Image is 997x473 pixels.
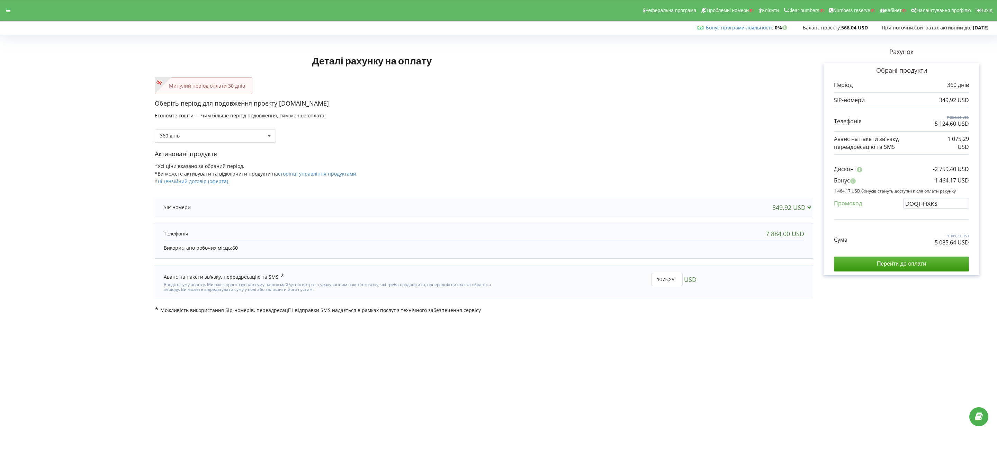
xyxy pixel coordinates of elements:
span: Реферальна програма [645,8,697,13]
p: 7 884,00 USD [935,115,969,120]
p: Період [834,81,853,89]
p: Бонус [834,177,850,185]
div: 360 днів [160,133,180,138]
p: 360 днів [947,81,969,89]
div: Введіть суму авансу. Ми вже спрогнозували суму ваших майбутніх витрат з урахуванням пакетів зв'яз... [164,280,494,292]
p: SIP-номери [834,96,865,104]
p: Можливість використання Sip-номерів, переадресації і відправки SMS надається в рамках послуг з те... [155,306,813,314]
p: Промокод [834,199,862,207]
span: *Ви можете активувати та відключити продукти на [155,170,358,177]
span: Клієнти [762,8,779,13]
p: Обрані продукти [834,66,969,75]
span: При поточних витратах активний до: [882,24,971,31]
p: Телефонія [834,117,862,125]
div: 7 884,00 USD [766,230,804,237]
p: 9 309,21 USD [935,233,969,238]
strong: 0% [775,24,789,31]
p: Телефонія [164,230,188,237]
input: Перейти до оплати [834,257,969,271]
span: Проблемні номери [707,8,749,13]
p: 349,92 USD [939,96,969,104]
a: Бонус програми лояльності [706,24,772,31]
p: 1 075,29 USD [941,135,969,151]
span: 60 [232,244,238,251]
a: сторінці управління продуктами. [278,170,358,177]
span: Numbers reserve [833,8,870,13]
input: Введіть промокод [903,198,969,209]
span: Налаштування профілю [916,8,971,13]
strong: 566,04 USD [841,24,868,31]
h1: Деталі рахунку на оплату [155,44,590,77]
p: 5 124,60 USD [935,120,969,128]
p: 1 464,17 USD бонусів стануть доступні після оплати рахунку [834,188,969,194]
span: *Усі ціни вказано за обраний період. [155,163,244,169]
p: Активовані продукти [155,150,813,159]
span: Clear numbers [788,8,819,13]
span: Вихід [980,8,992,13]
p: Дисконт [834,165,856,173]
div: 349,92 USD [772,204,814,211]
a: Ліцензійний договір (оферта) [158,178,228,185]
span: : [706,24,773,31]
p: Минулий період оплати 30 днів [162,82,245,89]
strong: [DATE] [973,24,989,31]
p: Використано робочих місць: [164,244,804,251]
span: Економте кошти — чим більше період подовження, тим менше оплата! [155,112,326,119]
p: Оберіть період для подовження проєкту [DOMAIN_NAME] [155,99,813,108]
span: Кабінет [885,8,902,13]
p: 1 464,17 USD [935,177,969,185]
p: Рахунок [813,47,990,56]
div: Аванс на пакети зв'язку, переадресацію та SMS [164,273,284,280]
p: 5 085,64 USD [935,239,969,247]
p: Сума [834,236,847,244]
span: USD [684,273,697,286]
p: -2 759,40 USD [933,165,969,173]
p: SIP-номери [164,204,191,211]
span: Баланс проєкту: [803,24,841,31]
p: Аванс на пакети зв'язку, переадресацію та SMS [834,135,941,151]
